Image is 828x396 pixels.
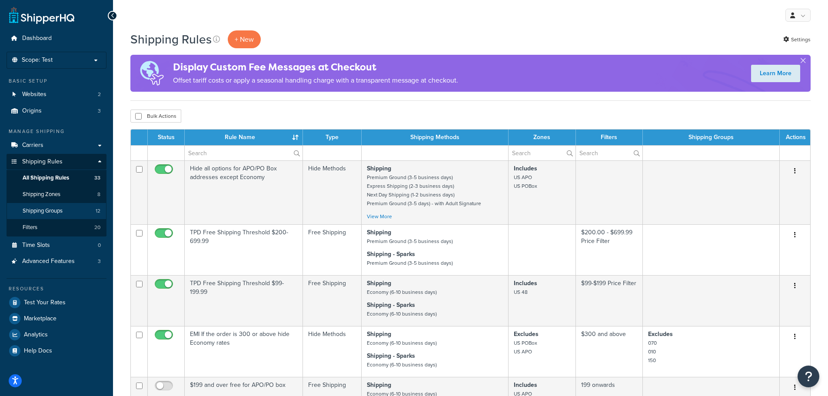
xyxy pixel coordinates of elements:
[130,55,173,92] img: duties-banner-06bc72dcb5fe05cb3f9472aba00be2ae8eb53ab6f0d8bb03d382ba314ac3c341.png
[648,339,657,364] small: 070 010 150
[7,203,106,219] a: Shipping Groups 12
[303,160,362,224] td: Hide Methods
[24,331,48,339] span: Analytics
[24,347,52,355] span: Help Docs
[367,288,437,296] small: Economy (6-10 business days)
[22,258,75,265] span: Advanced Features
[7,285,106,293] div: Resources
[173,74,458,87] p: Offset tariff costs or apply a seasonal handling charge with a transparent message at checkout.
[97,191,100,198] span: 8
[751,65,800,82] a: Learn More
[783,33,811,46] a: Settings
[367,173,481,207] small: Premium Ground (3-5 business days) Express Shipping (2-3 business days) Next Day Shipping (1-2 bu...
[7,295,106,310] a: Test Your Rates
[94,224,100,231] span: 20
[7,343,106,359] a: Help Docs
[130,110,181,123] button: Bulk Actions
[648,329,673,339] strong: Excludes
[98,258,101,265] span: 3
[367,213,392,220] a: View More
[24,299,66,306] span: Test Your Rates
[23,191,60,198] span: Shipping Zones
[514,380,537,389] strong: Includes
[130,31,212,48] h1: Shipping Rules
[22,91,47,98] span: Websites
[23,207,63,215] span: Shipping Groups
[7,186,106,203] a: Shipping Zones 8
[367,351,415,360] strong: Shipping - Sparks
[228,30,261,48] p: + New
[22,107,42,115] span: Origins
[303,224,362,275] td: Free Shipping
[98,242,101,249] span: 0
[7,186,106,203] li: Shipping Zones
[7,87,106,103] a: Websites 2
[7,220,106,236] a: Filters 20
[22,242,50,249] span: Time Slots
[509,130,576,145] th: Zones
[22,35,52,42] span: Dashboard
[367,259,453,267] small: Premium Ground (3-5 business days)
[780,130,810,145] th: Actions
[367,339,437,347] small: Economy (6-10 business days)
[367,300,415,309] strong: Shipping - Sparks
[23,224,37,231] span: Filters
[98,107,101,115] span: 3
[576,275,643,326] td: $99-$199 Price Filter
[148,130,185,145] th: Status
[185,326,303,377] td: EMI If the order is 300 or above hide Economy rates
[367,164,391,173] strong: Shipping
[7,203,106,219] li: Shipping Groups
[7,137,106,153] a: Carriers
[185,160,303,224] td: Hide all options for APO/PO Box addresses except Economy
[576,146,642,160] input: Search
[367,228,391,237] strong: Shipping
[7,154,106,236] li: Shipping Rules
[367,380,391,389] strong: Shipping
[367,361,437,369] small: Economy (6-10 business days)
[7,170,106,186] a: All Shipping Rules 33
[185,130,303,145] th: Rule Name : activate to sort column ascending
[576,224,643,275] td: $200.00 - $699.99 Price Filter
[185,146,303,160] input: Search
[98,91,101,98] span: 2
[7,128,106,135] div: Manage Shipping
[514,279,537,288] strong: Includes
[367,279,391,288] strong: Shipping
[7,30,106,47] li: Dashboard
[367,329,391,339] strong: Shipping
[303,275,362,326] td: Free Shipping
[7,154,106,170] a: Shipping Rules
[7,311,106,326] a: Marketplace
[362,130,509,145] th: Shipping Methods
[7,87,106,103] li: Websites
[514,339,537,356] small: US POBox US APO
[94,174,100,182] span: 33
[303,326,362,377] td: Hide Methods
[303,130,362,145] th: Type
[7,237,106,253] li: Time Slots
[7,253,106,270] li: Advanced Features
[22,142,43,149] span: Carriers
[185,224,303,275] td: TPD Free Shipping Threshold $200-699.99
[514,288,528,296] small: US 48
[9,7,74,24] a: ShipperHQ Home
[514,173,537,190] small: US APO US POBox
[7,77,106,85] div: Basic Setup
[7,237,106,253] a: Time Slots 0
[7,327,106,343] a: Analytics
[173,60,458,74] h4: Display Custom Fee Messages at Checkout
[367,310,437,318] small: Economy (6-10 business days)
[7,103,106,119] li: Origins
[798,366,819,387] button: Open Resource Center
[7,103,106,119] a: Origins 3
[367,250,415,259] strong: Shipping - Sparks
[514,329,539,339] strong: Excludes
[514,164,537,173] strong: Includes
[22,158,63,166] span: Shipping Rules
[24,315,57,323] span: Marketplace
